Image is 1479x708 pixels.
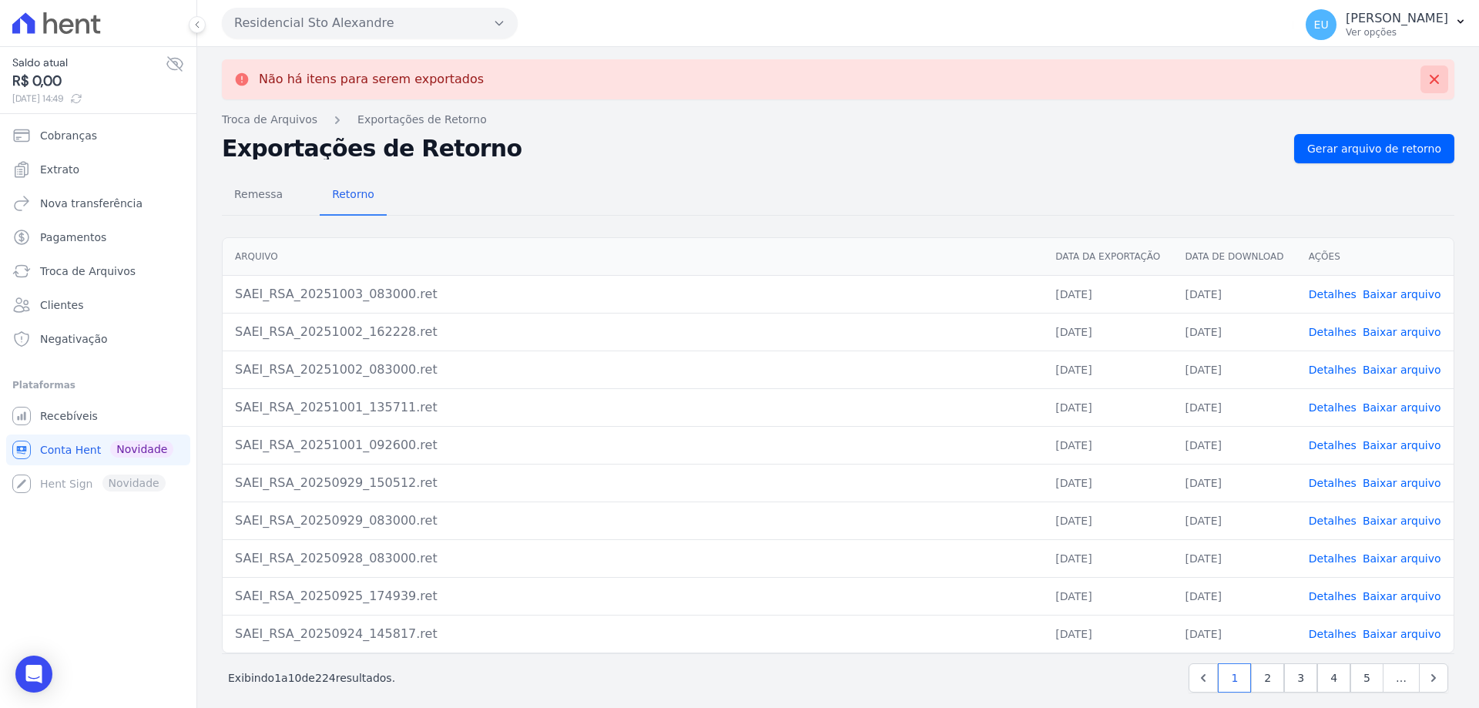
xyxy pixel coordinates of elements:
span: Saldo atual [12,55,166,71]
span: EU [1314,19,1329,30]
div: Open Intercom Messenger [15,656,52,693]
div: SAEI_RSA_20250924_145817.ret [235,625,1031,643]
div: SAEI_RSA_20251001_092600.ret [235,436,1031,455]
a: Pagamentos [6,222,190,253]
th: Ações [1296,238,1454,276]
a: Troca de Arquivos [222,112,317,128]
a: 3 [1284,663,1317,693]
td: [DATE] [1173,539,1296,577]
a: Baixar arquivo [1363,364,1441,376]
a: Negativação [6,324,190,354]
span: 224 [315,672,336,684]
a: 4 [1317,663,1350,693]
a: Gerar arquivo de retorno [1294,134,1454,163]
a: Detalhes [1309,628,1357,640]
div: Plataformas [12,376,184,394]
th: Arquivo [223,238,1043,276]
a: Next [1419,663,1448,693]
span: 1 [274,672,281,684]
div: SAEI_RSA_20250925_174939.ret [235,587,1031,606]
a: Clientes [6,290,190,320]
a: Detalhes [1309,515,1357,527]
td: [DATE] [1043,426,1172,464]
a: Detalhes [1309,288,1357,300]
nav: Breadcrumb [222,112,1454,128]
a: Baixar arquivo [1363,439,1441,451]
a: Exportações de Retorno [357,112,487,128]
a: Detalhes [1309,326,1357,338]
nav: Sidebar [12,120,184,499]
a: Retorno [320,176,387,216]
td: [DATE] [1173,426,1296,464]
td: [DATE] [1043,275,1172,313]
div: SAEI_RSA_20251002_083000.ret [235,361,1031,379]
a: Recebíveis [6,401,190,431]
a: Detalhes [1309,590,1357,602]
th: Data de Download [1173,238,1296,276]
p: Não há itens para serem exportados [259,72,484,87]
span: R$ 0,00 [12,71,166,92]
a: Baixar arquivo [1363,477,1441,489]
a: Baixar arquivo [1363,288,1441,300]
a: Remessa [222,176,295,216]
td: [DATE] [1173,351,1296,388]
span: Clientes [40,297,83,313]
span: [DATE] 14:49 [12,92,166,106]
td: [DATE] [1043,351,1172,388]
span: Troca de Arquivos [40,263,136,279]
a: Baixar arquivo [1363,552,1441,565]
button: Residencial Sto Alexandre [222,8,518,39]
td: [DATE] [1043,388,1172,426]
span: Nova transferência [40,196,143,211]
a: Nova transferência [6,188,190,219]
div: SAEI_RSA_20251003_083000.ret [235,285,1031,304]
a: Detalhes [1309,364,1357,376]
a: Conta Hent Novidade [6,435,190,465]
td: [DATE] [1173,388,1296,426]
td: [DATE] [1173,615,1296,653]
span: Gerar arquivo de retorno [1307,141,1441,156]
td: [DATE] [1043,615,1172,653]
span: Extrato [40,162,79,177]
a: 2 [1251,663,1284,693]
a: Baixar arquivo [1363,628,1441,640]
td: [DATE] [1173,313,1296,351]
p: Exibindo a de resultados. [228,670,395,686]
td: [DATE] [1173,577,1296,615]
div: SAEI_RSA_20251002_162228.ret [235,323,1031,341]
span: Negativação [40,331,108,347]
a: Detalhes [1309,552,1357,565]
div: SAEI_RSA_20250928_083000.ret [235,549,1031,568]
div: SAEI_RSA_20251001_135711.ret [235,398,1031,417]
th: Data da Exportação [1043,238,1172,276]
a: Detalhes [1309,401,1357,414]
span: … [1383,663,1420,693]
a: Detalhes [1309,439,1357,451]
span: Pagamentos [40,230,106,245]
a: Extrato [6,154,190,185]
a: Baixar arquivo [1363,401,1441,414]
td: [DATE] [1043,313,1172,351]
span: Remessa [225,179,292,210]
p: [PERSON_NAME] [1346,11,1448,26]
div: SAEI_RSA_20250929_150512.ret [235,474,1031,492]
a: Cobranças [6,120,190,151]
a: Troca de Arquivos [6,256,190,287]
a: Previous [1189,663,1218,693]
span: Retorno [323,179,384,210]
button: EU [PERSON_NAME] Ver opções [1293,3,1479,46]
td: [DATE] [1043,539,1172,577]
td: [DATE] [1173,502,1296,539]
span: Conta Hent [40,442,101,458]
a: Baixar arquivo [1363,590,1441,602]
span: Novidade [110,441,173,458]
td: [DATE] [1173,275,1296,313]
td: [DATE] [1043,577,1172,615]
td: [DATE] [1173,464,1296,502]
td: [DATE] [1043,502,1172,539]
td: [DATE] [1043,464,1172,502]
a: 1 [1218,663,1251,693]
a: Baixar arquivo [1363,326,1441,338]
span: 10 [288,672,302,684]
a: 5 [1350,663,1383,693]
